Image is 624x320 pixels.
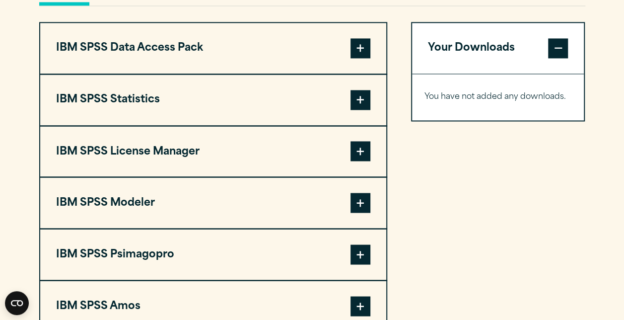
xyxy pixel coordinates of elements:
div: Your Downloads [412,74,584,120]
button: Open CMP widget [5,291,29,315]
button: IBM SPSS Data Access Pack [40,23,386,74]
button: IBM SPSS Modeler [40,177,386,228]
button: Your Downloads [412,23,584,74]
button: IBM SPSS Statistics [40,75,386,125]
button: IBM SPSS Psimagopro [40,229,386,280]
button: IBM SPSS License Manager [40,126,386,177]
p: You have not added any downloads. [424,90,572,104]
